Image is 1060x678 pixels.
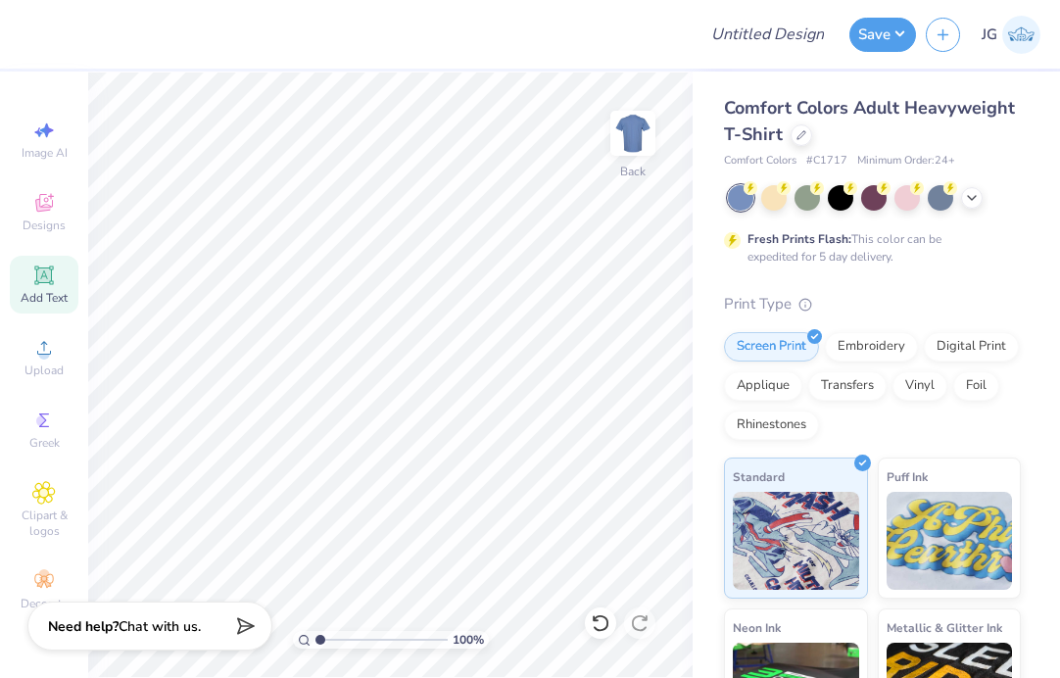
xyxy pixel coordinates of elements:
[849,18,916,52] button: Save
[119,617,201,636] span: Chat with us.
[48,617,119,636] strong: Need help?
[23,218,66,233] span: Designs
[724,153,796,169] span: Comfort Colors
[453,631,484,649] span: 100 %
[724,371,802,401] div: Applique
[1002,16,1040,54] img: Jazmin Gatus
[29,435,60,451] span: Greek
[724,293,1021,315] div: Print Type
[747,230,988,266] div: This color can be expedited for 5 day delivery.
[982,16,1040,54] a: JG
[892,371,947,401] div: Vinyl
[953,371,999,401] div: Foil
[887,466,928,487] span: Puff Ink
[733,492,859,590] img: Standard
[696,15,840,54] input: Untitled Design
[924,332,1019,362] div: Digital Print
[857,153,955,169] span: Minimum Order: 24 +
[808,371,887,401] div: Transfers
[613,114,652,153] img: Back
[21,290,68,306] span: Add Text
[887,617,1002,638] span: Metallic & Glitter Ink
[10,508,78,539] span: Clipart & logos
[982,24,997,46] span: JG
[806,153,847,169] span: # C1717
[620,163,646,180] div: Back
[724,411,819,440] div: Rhinestones
[724,96,1015,146] span: Comfort Colors Adult Heavyweight T-Shirt
[733,617,781,638] span: Neon Ink
[21,596,68,611] span: Decorate
[724,332,819,362] div: Screen Print
[747,231,851,247] strong: Fresh Prints Flash:
[825,332,918,362] div: Embroidery
[24,363,64,378] span: Upload
[887,492,1013,590] img: Puff Ink
[733,466,785,487] span: Standard
[22,145,68,161] span: Image AI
